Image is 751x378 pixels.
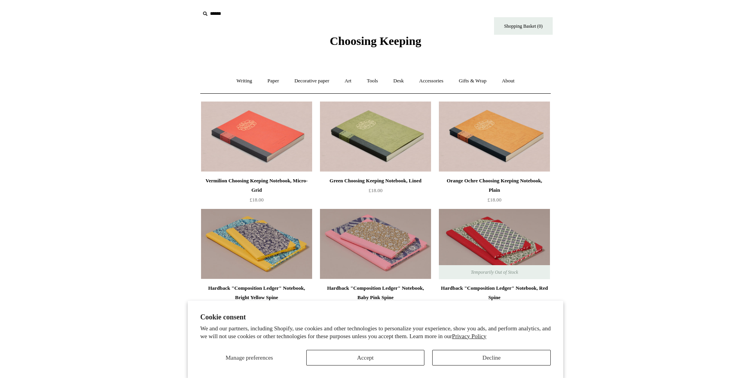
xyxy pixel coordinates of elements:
button: Decline [432,350,551,366]
a: Art [338,71,358,91]
button: Manage preferences [200,350,298,366]
a: About [495,71,522,91]
div: Vermilion Choosing Keeping Notebook, Micro-Grid [203,176,310,195]
a: Hardback "Composition Ledger" Notebook, Baby Pink Spine Hardback "Composition Ledger" Notebook, B... [320,209,431,279]
div: Hardback "Composition Ledger" Notebook, Baby Pink Spine [322,283,429,302]
a: Gifts & Wrap [452,71,494,91]
a: Shopping Basket (0) [494,17,553,35]
a: Choosing Keeping [330,41,421,46]
a: Tools [360,71,385,91]
img: Hardback "Composition Ledger" Notebook, Bright Yellow Spine [201,209,312,279]
a: Orange Ochre Choosing Keeping Notebook, Plain £18.00 [439,176,550,208]
a: Hardback "Composition Ledger" Notebook, Bright Yellow Spine from£25.00 [201,283,312,316]
h2: Cookie consent [200,313,551,321]
a: Decorative paper [287,71,336,91]
a: Vermilion Choosing Keeping Notebook, Micro-Grid Vermilion Choosing Keeping Notebook, Micro-Grid [201,102,312,172]
span: Temporarily Out of Stock [463,265,526,279]
a: Privacy Policy [452,333,487,339]
div: Hardback "Composition Ledger" Notebook, Bright Yellow Spine [203,283,310,302]
div: Hardback "Composition Ledger" Notebook, Red Spine [441,283,548,302]
div: Orange Ochre Choosing Keeping Notebook, Plain [441,176,548,195]
a: Hardback "Composition Ledger" Notebook, Red Spine from£25.00 [439,283,550,316]
span: Choosing Keeping [330,34,421,47]
a: Hardback "Composition Ledger" Notebook, Baby Pink Spine from£25.00 [320,283,431,316]
a: Orange Ochre Choosing Keeping Notebook, Plain Orange Ochre Choosing Keeping Notebook, Plain [439,102,550,172]
a: Hardback "Composition Ledger" Notebook, Bright Yellow Spine Hardback "Composition Ledger" Noteboo... [201,209,312,279]
span: £18.00 [487,197,501,203]
span: £18.00 [368,187,383,193]
button: Accept [306,350,425,366]
img: Hardback "Composition Ledger" Notebook, Red Spine [439,209,550,279]
a: Green Choosing Keeping Notebook, Lined £18.00 [320,176,431,208]
a: Writing [230,71,259,91]
a: Paper [261,71,286,91]
a: Desk [386,71,411,91]
img: Green Choosing Keeping Notebook, Lined [320,102,431,172]
a: Green Choosing Keeping Notebook, Lined Green Choosing Keeping Notebook, Lined [320,102,431,172]
p: We and our partners, including Shopify, use cookies and other technologies to personalize your ex... [200,325,551,340]
a: Vermilion Choosing Keeping Notebook, Micro-Grid £18.00 [201,176,312,208]
a: Accessories [412,71,451,91]
div: Green Choosing Keeping Notebook, Lined [322,176,429,185]
span: Manage preferences [226,355,273,361]
img: Hardback "Composition Ledger" Notebook, Baby Pink Spine [320,209,431,279]
img: Vermilion Choosing Keeping Notebook, Micro-Grid [201,102,312,172]
span: £18.00 [250,197,264,203]
img: Orange Ochre Choosing Keeping Notebook, Plain [439,102,550,172]
a: Hardback "Composition Ledger" Notebook, Red Spine Hardback "Composition Ledger" Notebook, Red Spi... [439,209,550,279]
